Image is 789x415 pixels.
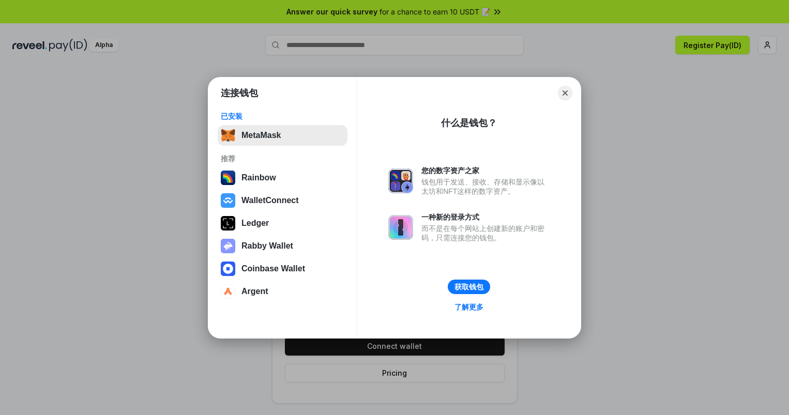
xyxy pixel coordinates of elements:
div: 您的数字资产之家 [421,166,550,175]
div: 推荐 [221,154,344,163]
img: svg+xml,%3Csvg%20fill%3D%22none%22%20height%3D%2233%22%20viewBox%3D%220%200%2035%2033%22%20width%... [221,128,235,143]
h1: 连接钱包 [221,87,258,99]
button: 获取钱包 [448,280,490,294]
button: Ledger [218,213,347,234]
button: WalletConnect [218,190,347,211]
img: svg+xml,%3Csvg%20width%3D%22120%22%20height%3D%22120%22%20viewBox%3D%220%200%20120%20120%22%20fil... [221,171,235,185]
div: Coinbase Wallet [241,264,305,273]
button: MetaMask [218,125,347,146]
img: svg+xml,%3Csvg%20xmlns%3D%22http%3A%2F%2Fwww.w3.org%2F2000%2Fsvg%22%20fill%3D%22none%22%20viewBox... [388,215,413,240]
div: 已安装 [221,112,344,121]
img: svg+xml,%3Csvg%20xmlns%3D%22http%3A%2F%2Fwww.w3.org%2F2000%2Fsvg%22%20fill%3D%22none%22%20viewBox... [388,168,413,193]
button: Coinbase Wallet [218,258,347,279]
div: 一种新的登录方式 [421,212,550,222]
div: 了解更多 [454,302,483,312]
img: svg+xml,%3Csvg%20width%3D%2228%22%20height%3D%2228%22%20viewBox%3D%220%200%2028%2028%22%20fill%3D... [221,193,235,208]
div: Rabby Wallet [241,241,293,251]
img: svg+xml,%3Csvg%20xmlns%3D%22http%3A%2F%2Fwww.w3.org%2F2000%2Fsvg%22%20width%3D%2228%22%20height%3... [221,216,235,230]
div: WalletConnect [241,196,299,205]
button: Argent [218,281,347,302]
a: 了解更多 [448,300,490,314]
div: 获取钱包 [454,282,483,291]
div: Ledger [241,219,269,228]
div: 什么是钱包？ [441,117,497,129]
div: 钱包用于发送、接收、存储和显示像以太坊和NFT这样的数字资产。 [421,177,550,196]
div: Rainbow [241,173,276,182]
img: svg+xml,%3Csvg%20width%3D%2228%22%20height%3D%2228%22%20viewBox%3D%220%200%2028%2028%22%20fill%3D... [221,284,235,299]
div: Argent [241,287,268,296]
button: Close [558,86,572,100]
button: Rabby Wallet [218,236,347,256]
div: 而不是在每个网站上创建新的账户和密码，只需连接您的钱包。 [421,224,550,242]
button: Rainbow [218,167,347,188]
div: MetaMask [241,131,281,140]
img: svg+xml,%3Csvg%20xmlns%3D%22http%3A%2F%2Fwww.w3.org%2F2000%2Fsvg%22%20fill%3D%22none%22%20viewBox... [221,239,235,253]
img: svg+xml,%3Csvg%20width%3D%2228%22%20height%3D%2228%22%20viewBox%3D%220%200%2028%2028%22%20fill%3D... [221,262,235,276]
